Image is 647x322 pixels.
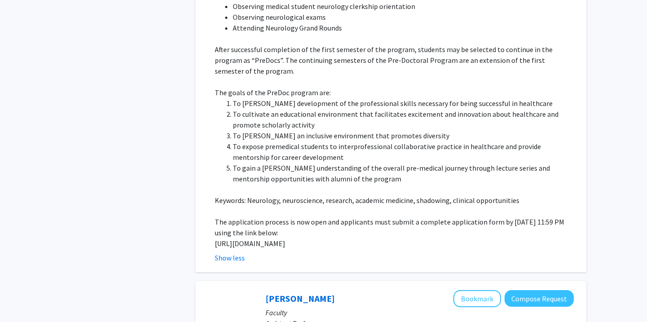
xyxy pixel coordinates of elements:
p: The goals of the PreDoc program are: [215,87,574,98]
li: Attending Neurology Grand Rounds [233,22,574,33]
a: [PERSON_NAME] [266,293,335,304]
button: Compose Request to Manuel Hermosilla [505,290,574,307]
button: Show less [215,252,245,263]
iframe: Chat [7,282,38,315]
p: [URL][DOMAIN_NAME] [215,238,574,249]
li: To expose premedical students to interprofessional collaborative practice in healthcare and provi... [233,141,574,163]
p: The application process is now open and applicants must submit a complete application form by [DA... [215,216,574,238]
li: To [PERSON_NAME] an inclusive environment that promotes diversity [233,130,574,141]
li: To gain a [PERSON_NAME] understanding of the overall pre-medical journey through lecture series a... [233,163,574,184]
li: Observing medical student neurology clerkship orientation [233,1,574,12]
button: Add Manuel Hermosilla to Bookmarks [453,290,501,307]
li: To [PERSON_NAME] development of the professional skills necessary for being successful in healthcare [233,98,574,109]
p: After successful completion of the first semester of the program, students may be selected to con... [215,44,574,76]
li: Observing neurological exams [233,12,574,22]
p: Faculty [266,307,574,318]
p: Keywords: Neurology, neuroscience, research, academic medicine, shadowing, clinical opportunities [215,195,574,206]
li: To cultivate an educational environment that facilitates excitement and innovation about healthca... [233,109,574,130]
